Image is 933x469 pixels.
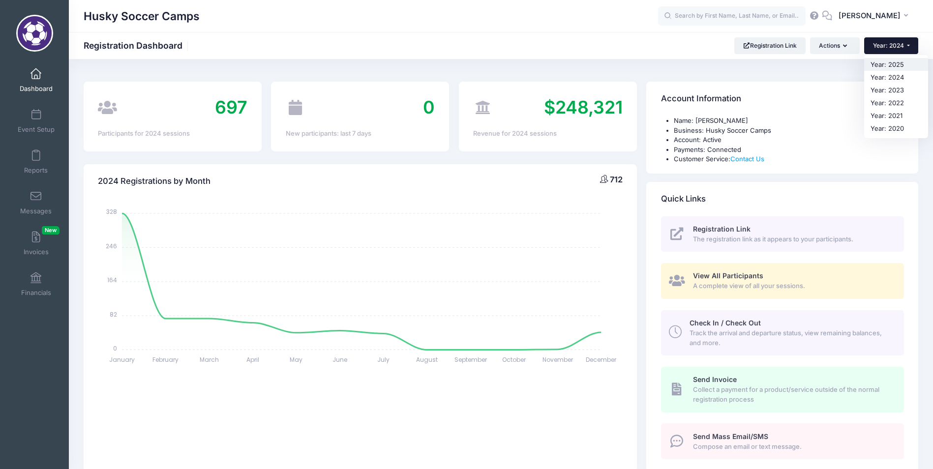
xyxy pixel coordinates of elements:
span: 712 [610,175,623,184]
tspan: October [502,355,526,364]
tspan: 328 [106,207,117,216]
tspan: November [542,355,573,364]
a: Send Invoice Collect a payment for a product/service outside of the normal registration process [661,367,904,412]
span: $248,321 [544,96,623,118]
span: Check In / Check Out [690,319,761,327]
tspan: August [416,355,438,364]
tspan: May [290,355,302,364]
a: InvoicesNew [13,226,60,261]
div: Revenue for 2024 sessions [473,129,622,139]
tspan: 82 [110,310,117,318]
a: Reports [13,145,60,179]
a: Dashboard [13,63,60,97]
li: Customer Service: [674,154,904,164]
a: View All Participants A complete view of all your sessions. [661,263,904,299]
h4: Account Information [661,85,741,113]
tspan: 164 [107,276,117,284]
div: Participants for 2024 sessions [98,129,247,139]
span: 697 [215,96,247,118]
span: Reports [24,166,48,175]
span: Event Setup [18,125,55,134]
a: Event Setup [13,104,60,138]
h1: Husky Soccer Camps [84,5,200,28]
span: Registration Link [693,225,751,233]
a: Registration Link The registration link as it appears to your participants. [661,216,904,252]
li: Payments: Connected [674,145,904,155]
a: Year: 2022 [864,96,928,109]
tspan: April [246,355,259,364]
tspan: 0 [113,344,117,352]
h4: Quick Links [661,185,706,213]
span: View All Participants [693,271,763,280]
span: Year: 2024 [873,42,904,49]
img: Husky Soccer Camps [16,15,53,52]
h4: 2024 Registrations by Month [98,167,211,195]
div: New participants: last 7 days [286,129,435,139]
span: Invoices [24,248,49,256]
a: Messages [13,185,60,220]
a: Registration Link [734,37,806,54]
a: Year: 2021 [864,109,928,122]
span: New [42,226,60,234]
span: Track the arrival and departure status, view remaining balances, and more. [690,328,893,348]
li: Name: [PERSON_NAME] [674,116,904,126]
a: Check In / Check Out Track the arrival and departure status, view remaining balances, and more. [661,310,904,355]
a: Year: 2020 [864,122,928,135]
tspan: September [454,355,487,364]
a: Year: 2025 [864,58,928,71]
a: Send Mass Email/SMS Compose an email or text message. [661,423,904,459]
span: The registration link as it appears to your participants. [693,234,893,244]
tspan: June [332,355,347,364]
tspan: March [200,355,219,364]
span: Messages [20,207,52,215]
a: Year: 2023 [864,84,928,96]
h1: Registration Dashboard [84,40,191,51]
tspan: December [586,355,617,364]
button: [PERSON_NAME] [832,5,918,28]
span: A complete view of all your sessions. [693,281,893,291]
span: Collect a payment for a product/service outside of the normal registration process [693,385,893,404]
span: 0 [423,96,435,118]
span: Compose an email or text message. [693,442,893,452]
tspan: January [109,355,135,364]
button: Year: 2024 [864,37,918,54]
a: Year: 2024 [864,71,928,84]
li: Business: Husky Soccer Camps [674,126,904,136]
span: Send Invoice [693,375,737,383]
span: [PERSON_NAME] [839,10,901,21]
li: Account: Active [674,135,904,145]
tspan: July [377,355,390,364]
span: Financials [21,289,51,297]
input: Search by First Name, Last Name, or Email... [658,6,806,26]
tspan: 246 [106,241,117,250]
tspan: February [152,355,179,364]
a: Contact Us [730,155,764,163]
button: Actions [810,37,859,54]
span: Send Mass Email/SMS [693,432,768,440]
a: Financials [13,267,60,301]
span: Dashboard [20,85,53,93]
